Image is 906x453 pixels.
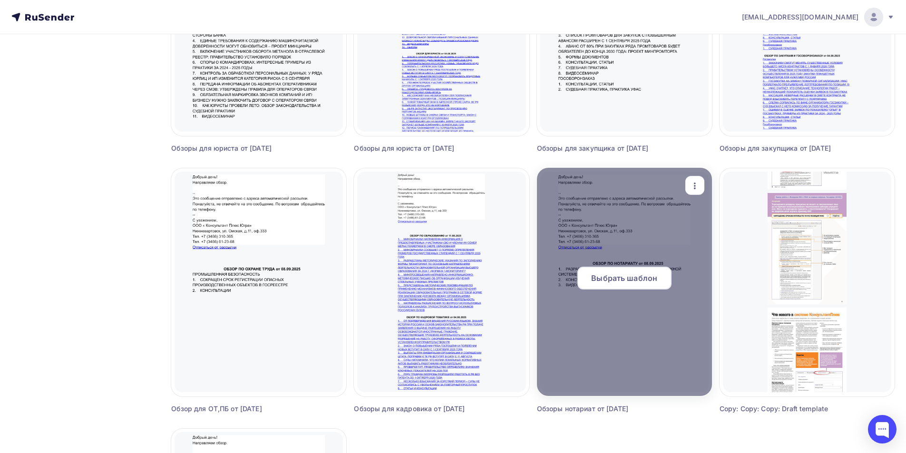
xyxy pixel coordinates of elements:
div: Обзоры нотариат от [DATE] [537,404,668,414]
span: [EMAIL_ADDRESS][DOMAIN_NAME] [742,12,858,22]
a: [EMAIL_ADDRESS][DOMAIN_NAME] [742,8,895,27]
div: Обзор для ОТ,ПБ от [DATE] [171,404,302,414]
div: Обзоры для кадровика от [DATE] [354,404,485,414]
div: Обзоры для юриста от [DATE] [354,144,485,153]
span: Выбрать шаблон [591,272,657,284]
div: Обзоры для закупщика от [DATE] [720,144,851,153]
div: Copy: Copy: Copy: Draft template [720,404,851,414]
div: Обзоры для закупщика от [DATE] [537,144,668,153]
div: Обзоры для юриста от [DATE] [171,144,302,153]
